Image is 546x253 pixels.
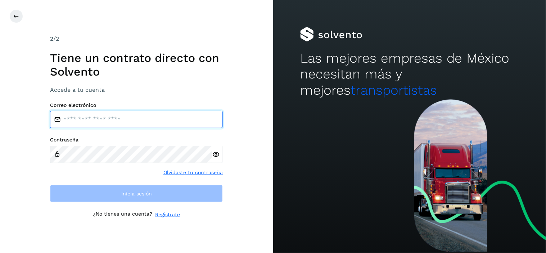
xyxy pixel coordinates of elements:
h2: Las mejores empresas de México necesitan más y mejores [300,50,519,98]
h1: Tiene un contrato directo con Solvento [50,51,223,79]
div: /2 [50,35,223,43]
span: transportistas [351,82,437,98]
a: Regístrate [155,211,180,218]
label: Correo electrónico [50,102,223,108]
label: Contraseña [50,137,223,143]
p: ¿No tienes una cuenta? [93,211,152,218]
span: Inicia sesión [121,191,152,196]
a: Olvidaste tu contraseña [163,169,223,176]
button: Inicia sesión [50,185,223,202]
h3: Accede a tu cuenta [50,86,223,93]
span: 2 [50,35,53,42]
